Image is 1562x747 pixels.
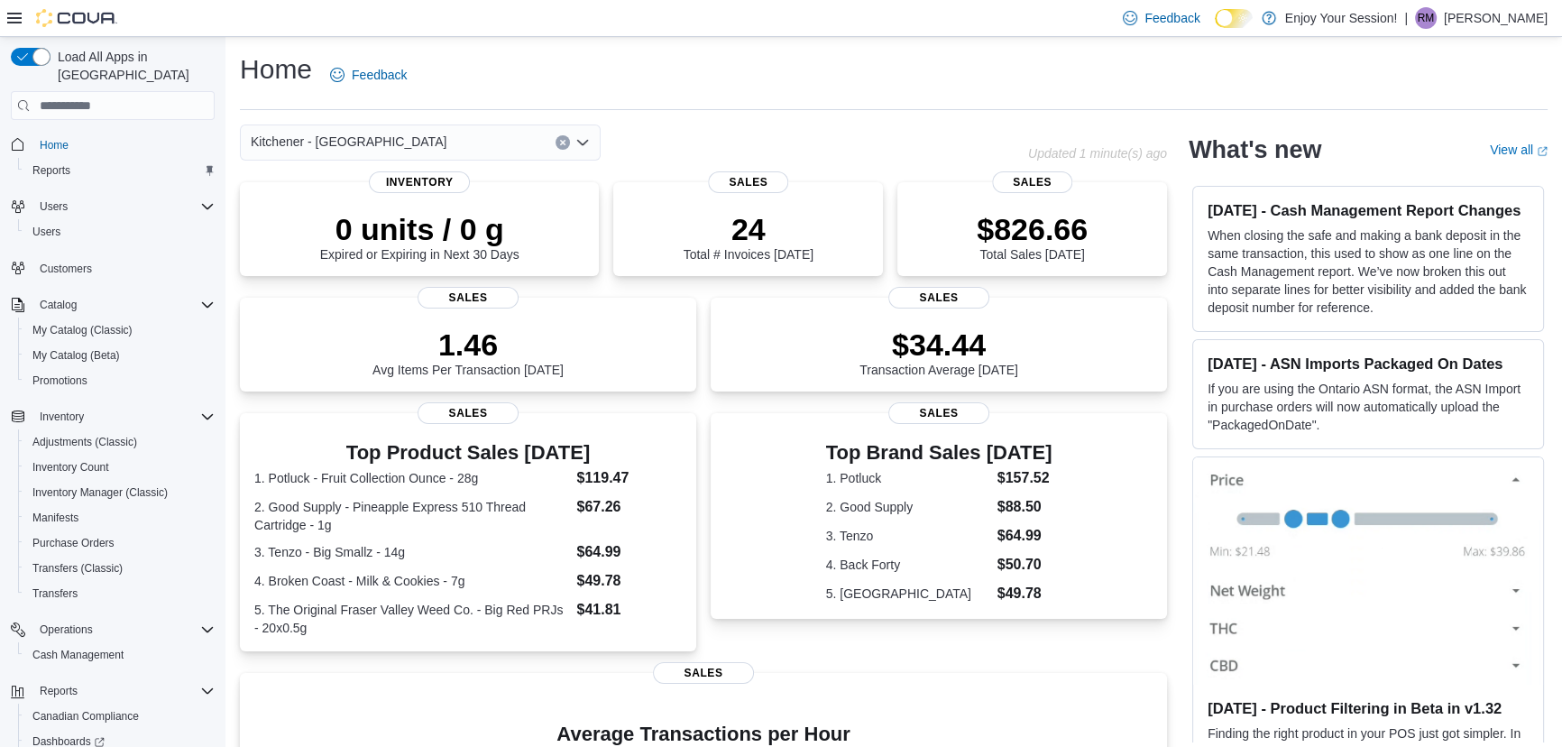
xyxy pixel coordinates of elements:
button: Users [32,196,75,217]
button: Inventory Count [18,455,222,480]
dt: 3. Tenzo - Big Smallz - 14g [254,543,570,561]
a: Purchase Orders [25,532,122,554]
dd: $157.52 [997,467,1052,489]
span: Sales [418,402,519,424]
dt: 4. Broken Coast - Milk & Cookies - 7g [254,572,570,590]
span: Users [32,225,60,239]
span: Users [32,196,215,217]
p: When closing the safe and making a bank deposit in the same transaction, this used to show as one... [1208,226,1529,317]
a: My Catalog (Beta) [25,345,127,366]
dd: $50.70 [997,554,1052,576]
span: Home [32,133,215,155]
h3: Top Brand Sales [DATE] [826,442,1052,464]
p: 24 [684,211,813,247]
a: Canadian Compliance [25,705,146,727]
span: Manifests [32,511,78,525]
button: Promotions [18,368,222,393]
button: Purchase Orders [18,530,222,556]
span: Promotions [32,373,87,388]
button: My Catalog (Beta) [18,343,222,368]
span: Home [40,138,69,152]
span: Sales [888,402,989,424]
span: Catalog [32,294,215,316]
a: Transfers (Classic) [25,558,130,579]
span: Promotions [25,370,215,392]
dt: 3. Tenzo [826,527,990,545]
button: Customers [4,255,222,281]
span: Canadian Compliance [32,709,139,724]
div: Avg Items Per Transaction [DATE] [372,327,564,377]
span: RM [1418,7,1435,29]
a: Home [32,134,76,156]
a: Transfers [25,583,85,604]
span: Inventory Manager (Classic) [25,482,215,503]
span: Users [25,221,215,243]
button: Catalog [4,292,222,318]
span: Inventory [32,406,215,428]
button: Inventory [32,406,91,428]
button: Open list of options [575,135,590,150]
span: Dark Mode [1215,28,1216,29]
button: Users [4,194,222,219]
button: Inventory [4,404,222,429]
dt: 1. Potluck [826,469,990,487]
span: My Catalog (Classic) [32,323,133,337]
span: My Catalog (Classic) [25,319,215,341]
button: Home [4,131,222,157]
div: Transaction Average [DATE] [859,327,1018,377]
span: Cash Management [25,644,215,666]
span: Transfers (Classic) [32,561,123,576]
a: Inventory Count [25,456,116,478]
a: Inventory Manager (Classic) [25,482,175,503]
input: Dark Mode [1215,9,1253,28]
span: My Catalog (Beta) [32,348,120,363]
dt: 1. Potluck - Fruit Collection Ounce - 28g [254,469,570,487]
button: Adjustments (Classic) [18,429,222,455]
span: Sales [653,662,754,684]
dt: 2. Good Supply - Pineapple Express 510 Thread Cartridge - 1g [254,498,570,534]
span: Feedback [352,66,407,84]
img: Cova [36,9,117,27]
button: Transfers [18,581,222,606]
h3: [DATE] - Product Filtering in Beta in v1.32 [1208,699,1529,717]
dd: $64.99 [997,525,1052,547]
span: Cash Management [32,648,124,662]
span: Kitchener - [GEOGRAPHIC_DATA] [251,131,446,152]
h3: [DATE] - ASN Imports Packaged On Dates [1208,355,1529,373]
span: Reports [40,684,78,698]
a: Cash Management [25,644,131,666]
dd: $49.78 [577,570,683,592]
span: Inventory Count [25,456,215,478]
button: Clear input [556,135,570,150]
span: Operations [40,622,93,637]
span: My Catalog (Beta) [25,345,215,366]
div: Total Sales [DATE] [977,211,1088,262]
span: Users [40,199,68,214]
h3: Top Product Sales [DATE] [254,442,682,464]
dd: $88.50 [997,496,1052,518]
dd: $41.81 [577,599,683,621]
dd: $64.99 [577,541,683,563]
span: Inventory Count [32,460,109,475]
dt: 5. The Original Fraser Valley Weed Co. - Big Red PRJs - 20x0.5g [254,601,570,637]
button: Cash Management [18,642,222,668]
a: Feedback [323,57,414,93]
button: Operations [4,617,222,642]
button: My Catalog (Classic) [18,318,222,343]
span: Catalog [40,298,77,312]
dt: 2. Good Supply [826,498,990,516]
button: Reports [4,678,222,704]
button: Users [18,219,222,244]
button: Catalog [32,294,84,316]
span: Purchase Orders [32,536,115,550]
div: Rahil Mansuri [1415,7,1437,29]
a: Customers [32,258,99,280]
svg: External link [1537,146,1548,157]
p: If you are using the Ontario ASN format, the ASN Import in purchase orders will now automatically... [1208,380,1529,434]
span: Feedback [1144,9,1199,27]
p: 0 units / 0 g [320,211,519,247]
span: Inventory [369,171,470,193]
span: Reports [32,163,70,178]
dd: $49.78 [997,583,1052,604]
span: Canadian Compliance [25,705,215,727]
